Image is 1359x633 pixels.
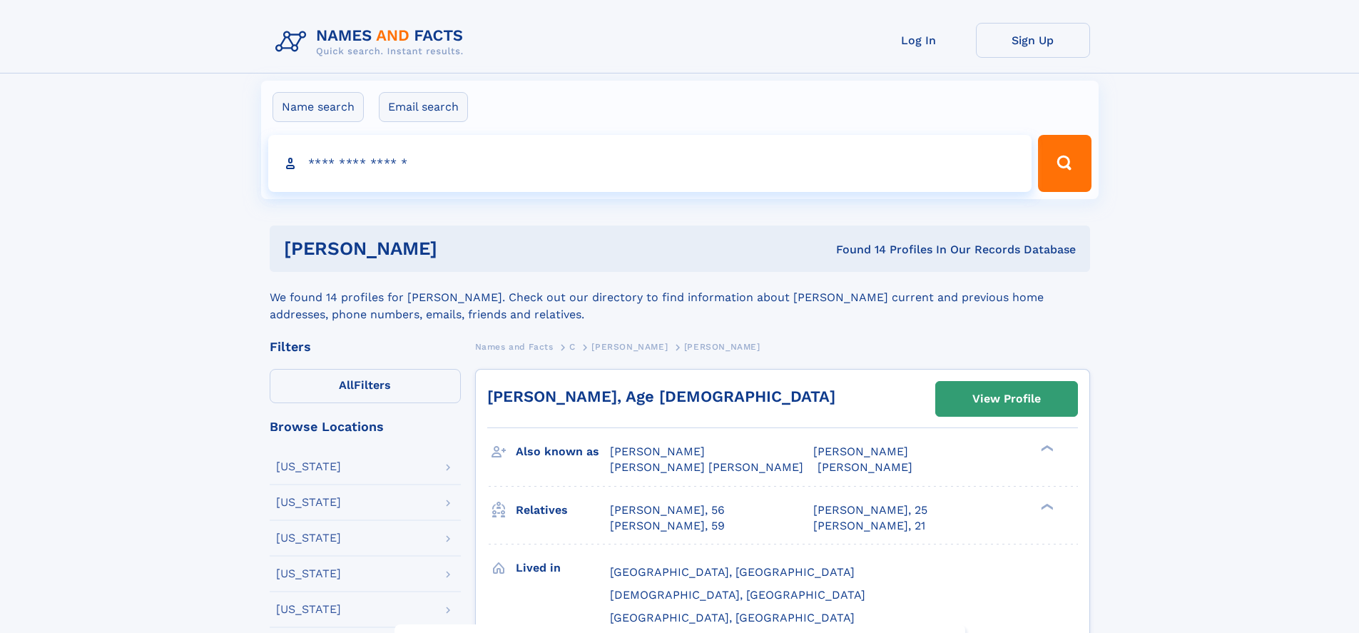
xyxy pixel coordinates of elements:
[276,568,341,579] div: [US_STATE]
[610,565,855,579] span: [GEOGRAPHIC_DATA], [GEOGRAPHIC_DATA]
[270,23,475,61] img: Logo Names and Facts
[636,242,1076,258] div: Found 14 Profiles In Our Records Database
[591,342,668,352] span: [PERSON_NAME]
[339,378,354,392] span: All
[284,240,637,258] h1: [PERSON_NAME]
[270,369,461,403] label: Filters
[1038,135,1091,192] button: Search Button
[569,342,576,352] span: C
[610,588,865,602] span: [DEMOGRAPHIC_DATA], [GEOGRAPHIC_DATA]
[270,340,461,353] div: Filters
[569,338,576,355] a: C
[976,23,1090,58] a: Sign Up
[813,518,925,534] a: [PERSON_NAME], 21
[591,338,668,355] a: [PERSON_NAME]
[610,611,855,624] span: [GEOGRAPHIC_DATA], [GEOGRAPHIC_DATA]
[813,445,908,458] span: [PERSON_NAME]
[862,23,976,58] a: Log In
[270,272,1090,323] div: We found 14 profiles for [PERSON_NAME]. Check out our directory to find information about [PERSON...
[1037,444,1054,453] div: ❯
[610,445,705,458] span: [PERSON_NAME]
[273,92,364,122] label: Name search
[276,497,341,508] div: [US_STATE]
[813,502,927,518] a: [PERSON_NAME], 25
[379,92,468,122] label: Email search
[972,383,1041,415] div: View Profile
[276,604,341,615] div: [US_STATE]
[610,502,725,518] a: [PERSON_NAME], 56
[818,460,912,474] span: [PERSON_NAME]
[475,338,554,355] a: Names and Facts
[276,532,341,544] div: [US_STATE]
[270,420,461,433] div: Browse Locations
[1037,502,1054,511] div: ❯
[516,440,610,464] h3: Also known as
[487,388,835,405] a: [PERSON_NAME], Age [DEMOGRAPHIC_DATA]
[610,518,725,534] a: [PERSON_NAME], 59
[268,135,1032,192] input: search input
[516,556,610,580] h3: Lived in
[516,498,610,522] h3: Relatives
[936,382,1077,416] a: View Profile
[276,461,341,472] div: [US_STATE]
[610,460,803,474] span: [PERSON_NAME] [PERSON_NAME]
[684,342,760,352] span: [PERSON_NAME]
